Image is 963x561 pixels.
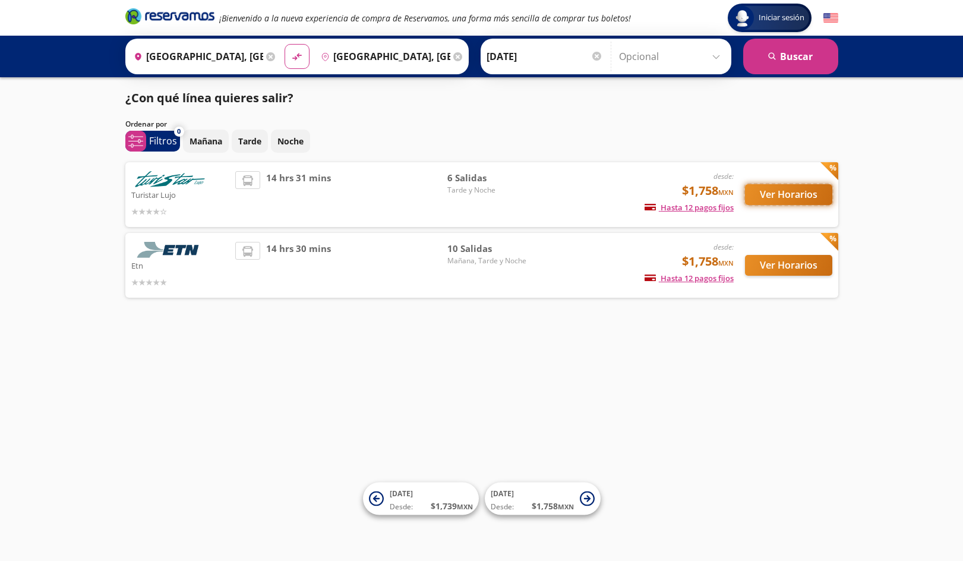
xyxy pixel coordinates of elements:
button: Noche [271,130,310,153]
span: Desde: [491,502,514,512]
button: [DATE]Desde:$1,739MXN [363,483,479,515]
small: MXN [457,502,473,511]
input: Elegir Fecha [487,42,603,71]
button: Ver Horarios [745,184,832,205]
button: [DATE]Desde:$1,758MXN [485,483,601,515]
p: Turistar Lujo [131,187,230,201]
em: ¡Bienvenido a la nueva experiencia de compra de Reservamos, una forma más sencilla de comprar tus... [219,12,631,24]
span: $1,758 [682,182,734,200]
span: Hasta 12 pagos fijos [645,202,734,213]
em: desde: [713,171,734,181]
small: MXN [718,259,734,267]
span: 6 Salidas [447,171,531,185]
button: Mañana [183,130,229,153]
p: Ordenar por [125,119,167,130]
span: Mañana, Tarde y Noche [447,256,531,266]
button: Buscar [743,39,838,74]
p: Tarde [238,135,261,147]
input: Opcional [619,42,725,71]
span: 10 Salidas [447,242,531,256]
span: 0 [177,127,181,137]
a: Brand Logo [125,7,214,29]
span: Desde: [390,502,413,512]
span: [DATE] [491,488,514,499]
span: $ 1,739 [431,500,473,512]
button: Tarde [232,130,268,153]
span: 14 hrs 30 mins [266,242,331,289]
button: English [823,11,838,26]
p: Noche [277,135,304,147]
span: $ 1,758 [532,500,574,512]
input: Buscar Origen [129,42,263,71]
button: Ver Horarios [745,255,832,276]
span: Iniciar sesión [754,12,809,24]
em: desde: [713,242,734,252]
small: MXN [718,188,734,197]
button: 0Filtros [125,131,180,152]
i: Brand Logo [125,7,214,25]
small: MXN [558,502,574,511]
input: Buscar Destino [316,42,450,71]
img: Turistar Lujo [131,171,209,187]
span: 14 hrs 31 mins [266,171,331,218]
p: ¿Con qué línea quieres salir? [125,89,293,107]
span: Hasta 12 pagos fijos [645,273,734,283]
span: [DATE] [390,488,413,499]
img: Etn [131,242,209,258]
span: Tarde y Noche [447,185,531,196]
p: Mañana [190,135,222,147]
p: Etn [131,258,230,272]
p: Filtros [149,134,177,148]
span: $1,758 [682,253,734,270]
